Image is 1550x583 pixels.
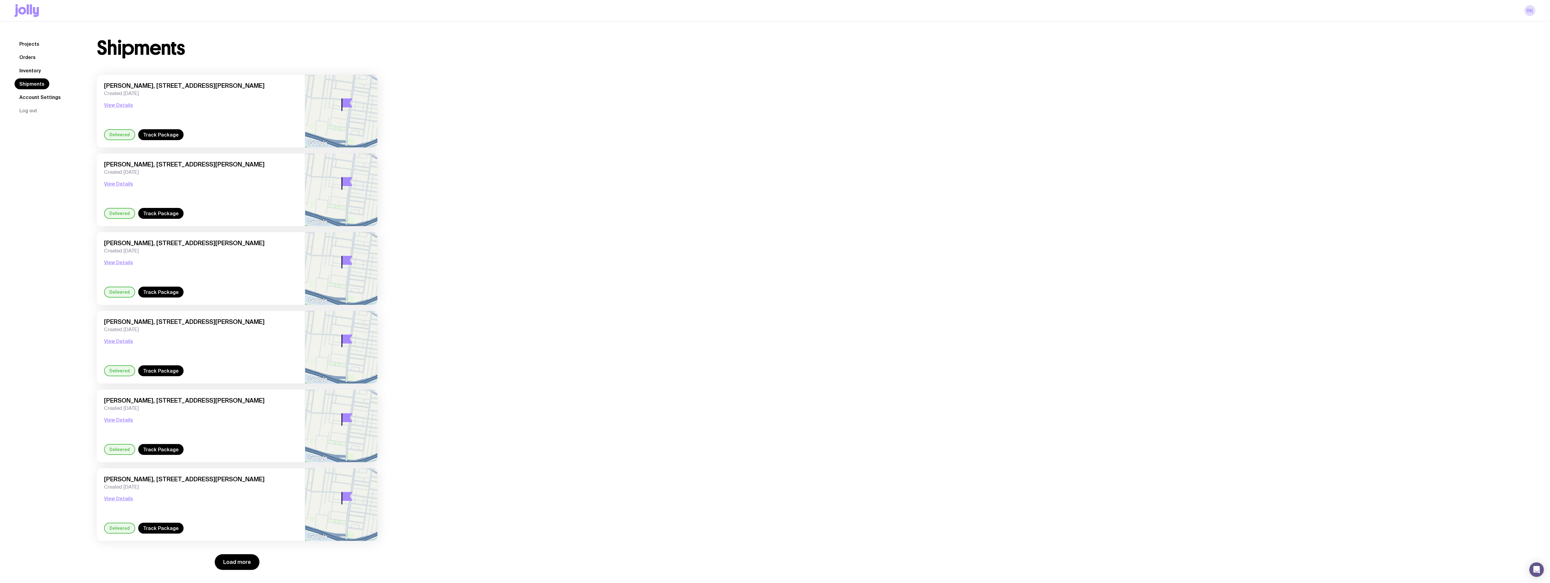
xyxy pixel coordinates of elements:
button: View Details [104,259,133,266]
span: [PERSON_NAME], [STREET_ADDRESS][PERSON_NAME] [104,476,298,483]
img: staticmap [305,153,377,226]
span: Created [DATE] [104,405,298,411]
img: staticmap [305,468,377,541]
a: Track Package [138,523,184,534]
button: Load more [215,554,259,570]
img: staticmap [305,75,377,147]
div: Delivered [104,523,135,534]
span: [PERSON_NAME], [STREET_ADDRESS][PERSON_NAME] [104,82,298,89]
button: View Details [104,101,133,109]
span: [PERSON_NAME], [STREET_ADDRESS][PERSON_NAME] [104,239,298,247]
a: Track Package [138,444,184,455]
span: [PERSON_NAME], [STREET_ADDRESS][PERSON_NAME] [104,318,298,325]
span: [PERSON_NAME], [STREET_ADDRESS][PERSON_NAME] [104,397,298,404]
div: Delivered [104,208,135,219]
a: Orders [15,52,41,63]
img: staticmap [305,311,377,384]
button: View Details [104,338,133,345]
a: Account Settings [15,92,66,103]
div: Delivered [104,444,135,455]
button: View Details [104,495,133,502]
button: View Details [104,180,133,187]
a: Track Package [138,208,184,219]
h1: Shipments [97,38,185,58]
span: Created [DATE] [104,169,298,175]
span: [PERSON_NAME], [STREET_ADDRESS][PERSON_NAME] [104,161,298,168]
span: Created [DATE] [104,91,298,97]
a: Track Package [138,129,184,140]
div: Delivered [104,129,135,140]
button: View Details [104,416,133,423]
a: Track Package [138,365,184,376]
img: staticmap [305,232,377,305]
div: Delivered [104,365,135,376]
span: Created [DATE] [104,327,298,333]
a: Shipments [15,78,49,89]
button: Log out [15,105,42,116]
a: RK [1525,5,1535,16]
div: Open Intercom Messenger [1529,562,1544,577]
a: Projects [15,38,44,49]
span: Created [DATE] [104,484,298,490]
img: staticmap [305,390,377,462]
a: Inventory [15,65,46,76]
a: Track Package [138,287,184,298]
span: Created [DATE] [104,248,298,254]
div: Delivered [104,287,135,298]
